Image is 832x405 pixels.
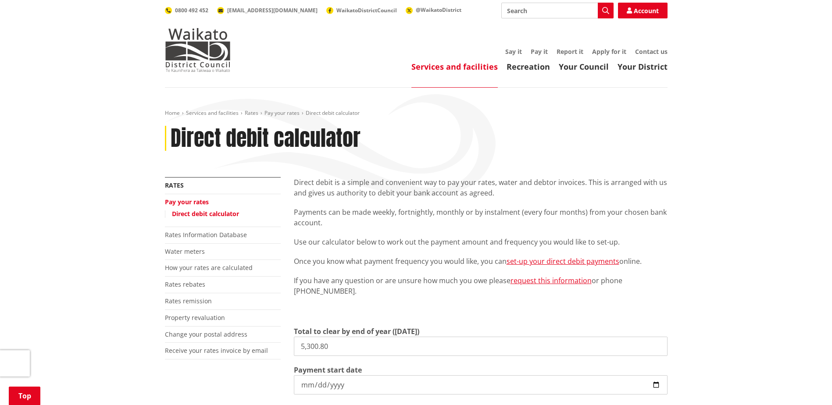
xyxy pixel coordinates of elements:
[411,61,498,72] a: Services and facilities
[792,368,823,400] iframe: Messenger Launcher
[165,198,209,206] a: Pay your rates
[175,7,208,14] span: 0800 492 452
[406,6,461,14] a: @WaikatoDistrict
[294,177,668,198] p: Direct debit is a simple and convenient way to pay your rates, water and debtor invoices. This is...
[165,263,253,272] a: How your rates are calculated
[501,3,614,18] input: Search input
[505,47,522,56] a: Say it
[186,109,239,117] a: Services and facilities
[635,47,668,56] a: Contact us
[557,47,583,56] a: Report it
[294,365,362,375] label: Payment start date
[165,110,668,117] nav: breadcrumb
[592,47,626,56] a: Apply for it
[294,207,668,228] p: Payments can be made weekly, fortnightly, monthly or by instalment (every four months) from your ...
[165,297,212,305] a: Rates remission
[507,61,550,72] a: Recreation
[559,61,609,72] a: Your Council
[336,7,397,14] span: WaikatoDistrictCouncil
[531,47,548,56] a: Pay it
[165,313,225,322] a: Property revaluation
[165,247,205,256] a: Water meters
[618,3,668,18] a: Account
[294,256,668,266] p: Once you know what payment frequency you would like, you can online.
[306,109,360,117] span: Direct debit calculator
[618,61,668,72] a: Your District
[165,181,184,189] a: Rates
[245,109,258,117] a: Rates
[326,7,397,14] a: WaikatoDistrictCouncil
[165,109,180,117] a: Home
[165,231,247,239] a: Rates Information Database
[294,237,668,247] p: Use our calculator below to work out the payment amount and frequency you would like to set-up.
[227,7,318,14] span: [EMAIL_ADDRESS][DOMAIN_NAME]
[165,28,231,72] img: Waikato District Council - Te Kaunihera aa Takiwaa o Waikato
[507,256,619,266] a: set-up your direct debit payments
[171,126,361,151] h1: Direct debit calculator
[165,330,247,338] a: Change your postal address
[9,387,40,405] a: Top
[511,276,592,285] a: request this information
[294,326,419,337] label: Total to clear by end of year ([DATE])
[172,210,239,218] a: Direct debit calculator
[165,7,208,14] a: 0800 492 452
[165,346,268,355] a: Receive your rates invoice by email
[165,280,205,288] a: Rates rebates
[217,7,318,14] a: [EMAIL_ADDRESS][DOMAIN_NAME]
[294,275,668,296] p: If you have any question or are unsure how much you owe please or phone [PHONE_NUMBER].
[416,6,461,14] span: @WaikatoDistrict
[264,109,300,117] a: Pay your rates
